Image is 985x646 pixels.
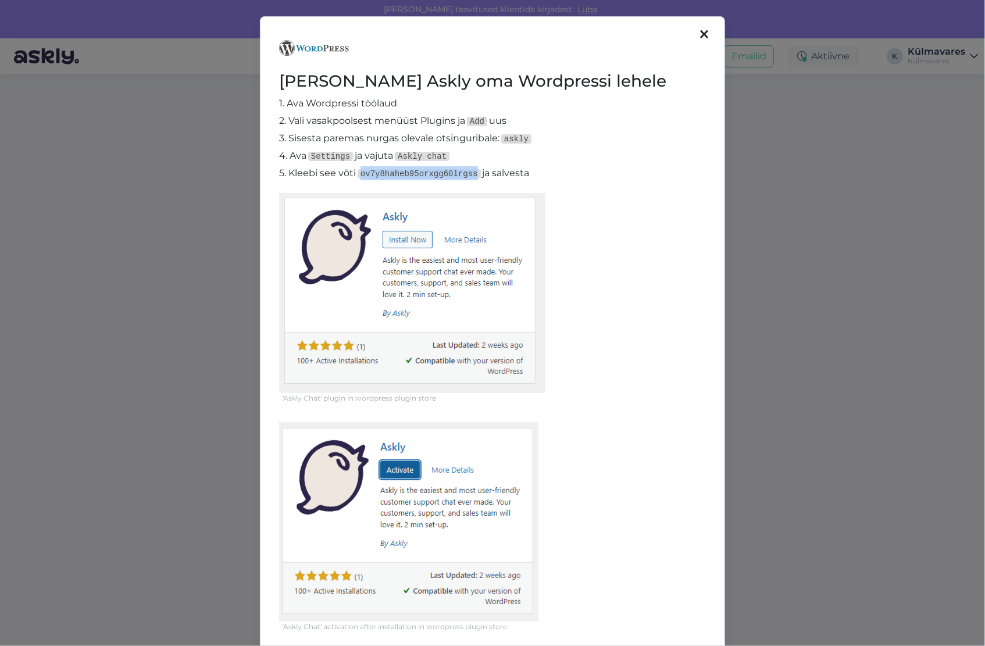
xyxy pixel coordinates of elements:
img: Wordpress step 2 [279,422,538,622]
figcaption: 'Askly Chat' activation after installation in wordpress plugin store [283,622,706,632]
p: 3. Sisesta paremas nurgas olevale otsinguribale: [279,131,706,145]
code: Settings [308,152,353,161]
code: Add [467,117,487,126]
p: 4. Ava ja vajuta [279,149,706,163]
img: Wordpress [279,40,349,56]
img: Wordpress step 1 [279,193,545,393]
figcaption: 'Askly Chat' plugin in wordpress plugin store [283,393,706,404]
code: askly [501,134,531,144]
p: 2. Vali vasakpoolsest menüüst Plugins ja uus [279,114,706,128]
p: 1. Ava Wordpressi töölaud [279,97,706,110]
code: ov7y8haheb95orxgg60lrgss [358,169,481,179]
p: 5. Kleebi see võti ja salvesta [279,166,706,180]
h2: [PERSON_NAME] Askly oma Wordpressi lehele [279,70,706,92]
code: Askly chat [395,152,449,161]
